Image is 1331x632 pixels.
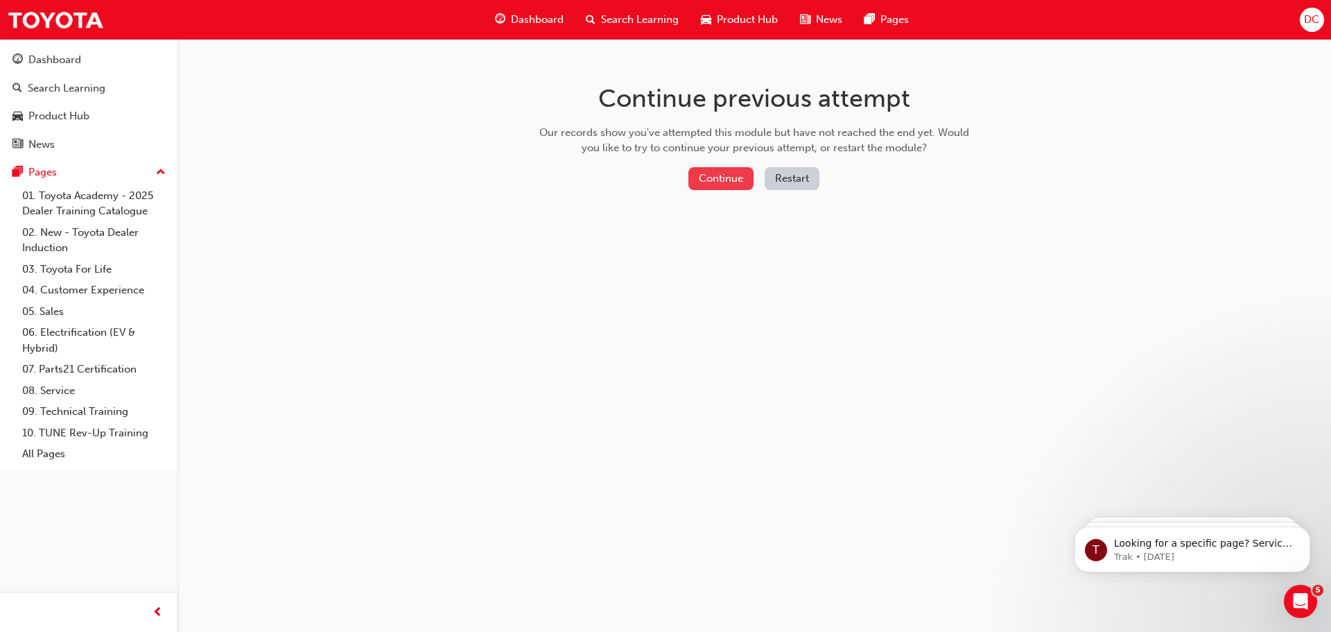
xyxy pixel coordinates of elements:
a: 01. Toyota Academy - 2025 Dealer Training Catalogue [17,185,171,222]
span: Dashboard [511,12,564,28]
a: search-iconSearch Learning [575,6,690,34]
span: News [816,12,842,28]
span: Pages [880,12,909,28]
button: DC [1300,8,1324,32]
a: 09. Technical Training [17,401,171,422]
button: Restart [765,167,819,190]
span: DC [1304,12,1319,28]
button: Pages [6,160,171,185]
span: search-icon [12,83,22,95]
a: news-iconNews [789,6,853,34]
a: Dashboard [6,47,171,73]
a: Search Learning [6,76,171,101]
div: Product Hub [28,108,89,124]
a: guage-iconDashboard [484,6,575,34]
a: 08. Service [17,380,171,402]
a: 10. TUNE Rev-Up Training [17,422,171,444]
a: 02. New - Toyota Dealer Induction [17,222,171,259]
span: news-icon [800,11,810,28]
span: 5 [1312,585,1323,596]
span: up-icon [156,164,166,182]
a: car-iconProduct Hub [690,6,789,34]
span: news-icon [12,139,23,151]
a: 06. Electrification (EV & Hybrid) [17,322,171,359]
span: Search Learning [601,12,679,28]
div: Our records show you've attempted this module but have not reached the end yet. Would you like to... [534,125,974,156]
button: DashboardSearch LearningProduct HubNews [6,44,171,160]
a: pages-iconPages [853,6,920,34]
a: 07. Parts21 Certification [17,359,171,380]
span: car-icon [701,11,711,28]
div: Dashboard [28,52,81,68]
span: search-icon [586,11,595,28]
span: prev-icon [153,604,163,622]
a: 03. Toyota For Life [17,259,171,280]
h1: Continue previous attempt [534,83,974,114]
span: Product Hub [717,12,778,28]
div: News [28,137,55,153]
span: pages-icon [864,11,875,28]
div: Search Learning [28,80,105,96]
a: News [6,132,171,157]
a: Product Hub [6,103,171,129]
span: pages-icon [12,166,23,179]
a: 04. Customer Experience [17,280,171,301]
iframe: Intercom notifications message [1054,497,1331,595]
button: Continue [688,167,754,190]
a: All Pages [17,443,171,465]
span: guage-icon [495,11,505,28]
div: Pages [28,164,57,180]
iframe: Intercom live chat [1284,585,1317,618]
span: car-icon [12,110,23,123]
a: 05. Sales [17,301,171,323]
span: guage-icon [12,54,23,67]
img: Trak [7,4,104,35]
